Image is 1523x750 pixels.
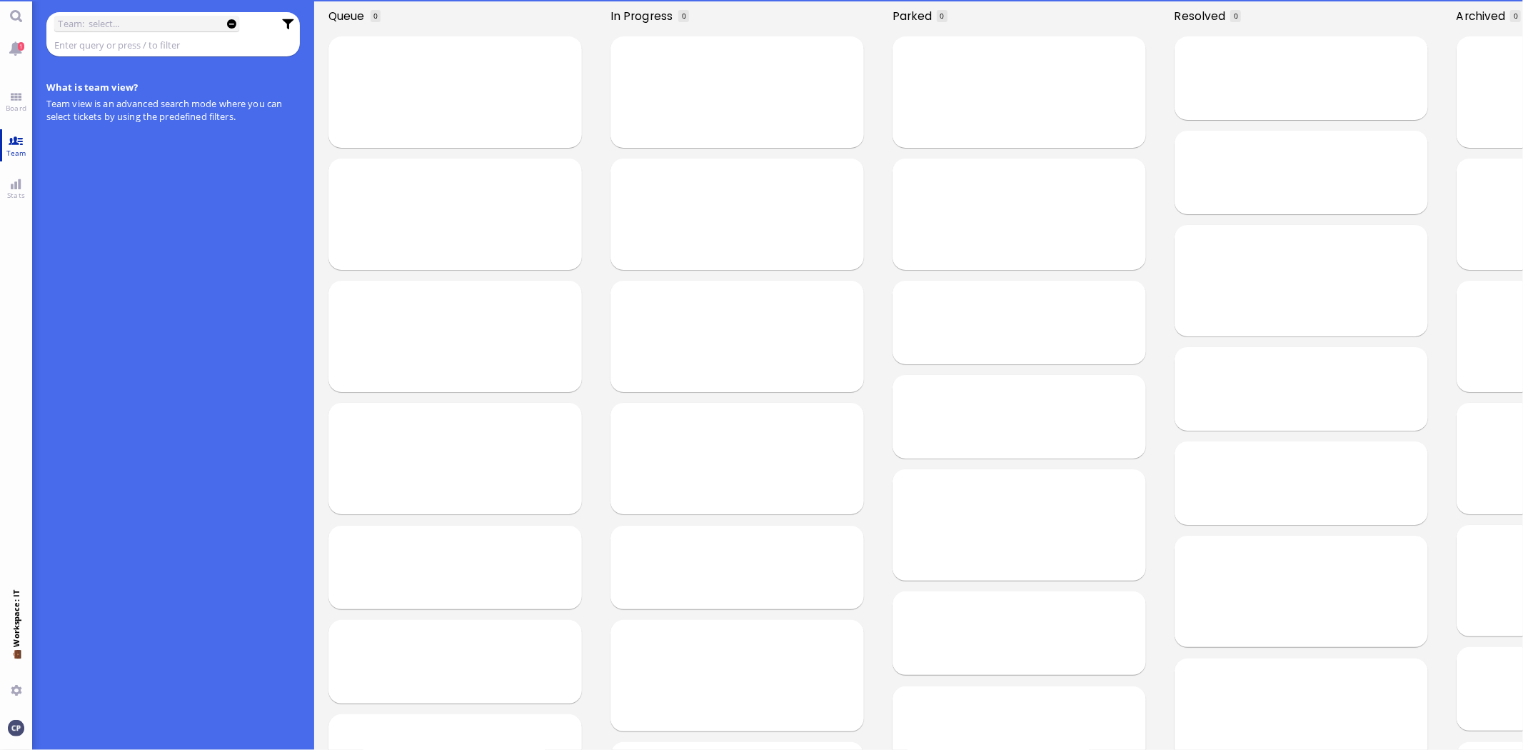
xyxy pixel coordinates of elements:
[2,103,30,113] span: Board
[610,8,678,24] span: In progress
[46,81,301,94] h4: What is team view?
[18,42,24,51] span: 1
[54,37,273,53] input: Enter query or press / to filter
[1234,11,1238,21] span: 0
[328,8,369,24] span: Queue
[1457,8,1511,24] span: Archived
[3,148,30,158] span: Team
[58,16,84,31] label: Team:
[682,11,686,21] span: 0
[46,97,301,123] p: Team view is an advanced search mode where you can select tickets by using the predefined filters.
[8,720,24,736] img: You
[89,16,213,31] input: select...
[4,190,29,200] span: Stats
[373,11,378,21] span: 0
[1514,11,1518,21] span: 0
[11,647,21,679] span: 💼 Workspace: IT
[1175,8,1231,24] span: Resolved
[893,8,937,24] span: Parked
[940,11,945,21] span: 0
